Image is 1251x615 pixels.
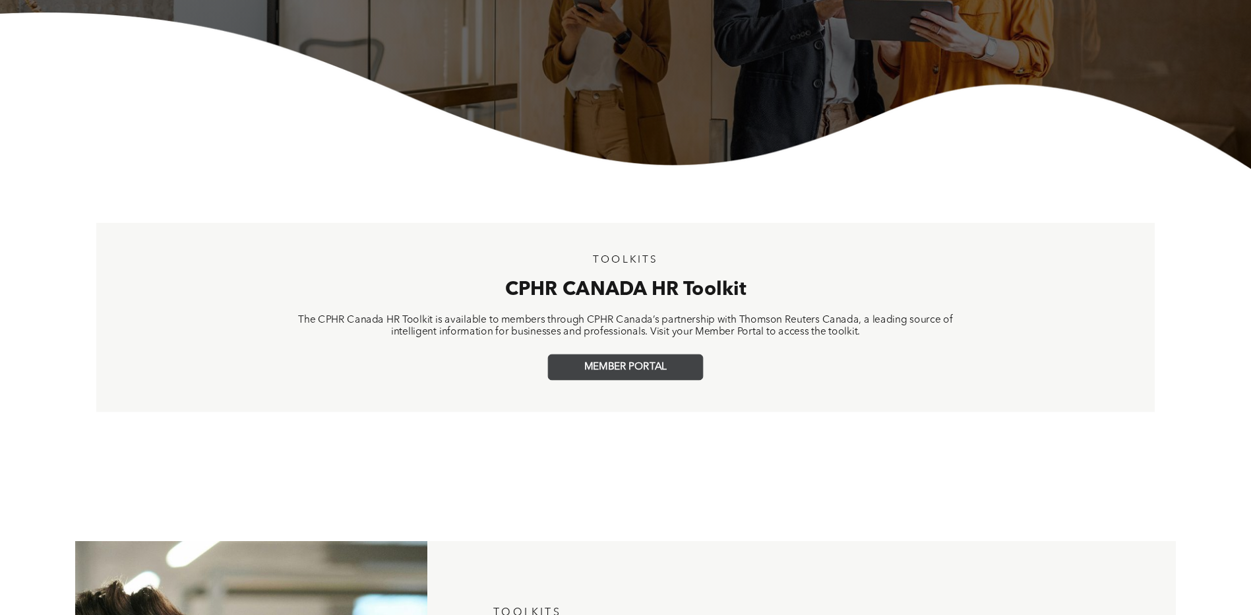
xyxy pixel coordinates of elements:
span: MEMBER PORTAL [584,361,667,373]
a: MEMBER PORTAL [548,354,704,380]
span: CPHR CANADA HR Toolkit [505,280,746,300]
span: The CPHR Canada HR Toolkit is available to members through CPHR Canada’s partnership with Thomson... [298,315,952,337]
span: TOOLKITS [593,255,658,265]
